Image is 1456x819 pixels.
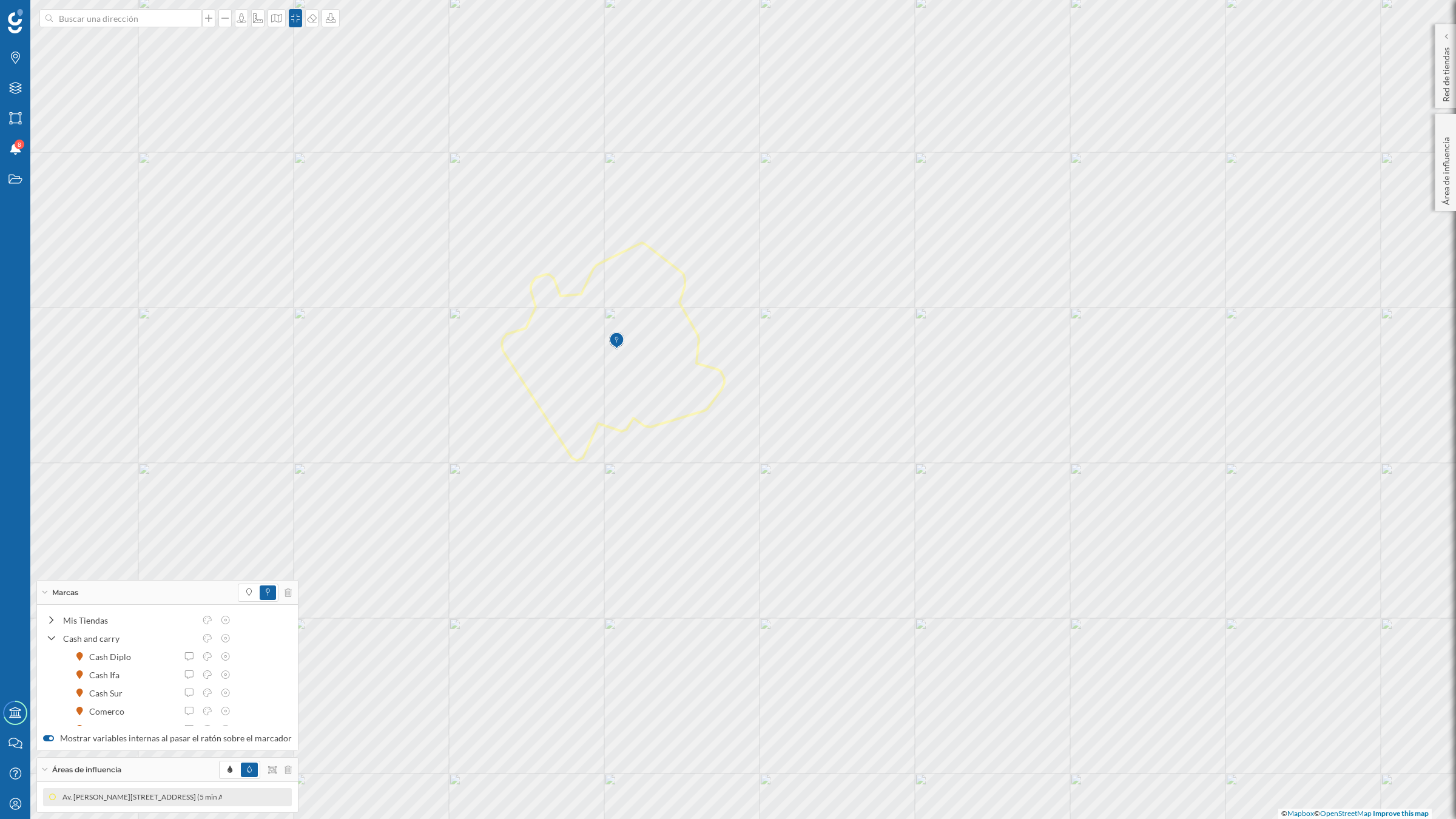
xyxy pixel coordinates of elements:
span: Áreas de influencia [52,764,121,775]
div: Cash and carry [63,632,195,645]
div: Gmcash [89,723,126,736]
div: Cash Diplo [89,650,137,663]
span: 8 [18,138,21,150]
a: Mapbox [1287,809,1314,818]
div: Comerco [89,705,130,718]
a: Improve this map [1373,809,1429,818]
a: OpenStreetMap [1320,809,1372,818]
div: © © [1278,809,1432,819]
span: Marcas [52,587,78,598]
img: Marker [609,329,624,353]
label: Mostrar variables internas al pasar el ratón sobre el marcador [43,732,292,744]
div: Cash Sur [89,687,129,699]
p: Red de tiendas [1440,42,1452,102]
div: Mis Tiendas [63,614,195,627]
div: Av. [PERSON_NAME][STREET_ADDRESS] (5 min Andando) [58,791,252,803]
div: Cash Ifa [89,669,126,681]
p: Área de influencia [1440,132,1452,205]
img: Geoblink Logo [8,9,23,33]
span: Soporte [24,8,67,19]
